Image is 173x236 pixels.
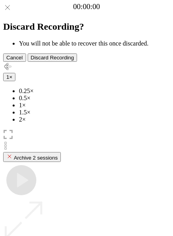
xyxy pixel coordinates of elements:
li: 0.5× [19,95,170,102]
li: You will not be able to recover this once discarded. [19,40,170,47]
span: 1 [6,74,9,80]
li: 0.25× [19,88,170,95]
div: Archive 2 sessions [6,153,58,161]
button: Discard Recording [28,53,77,62]
button: Archive 2 sessions [3,152,61,162]
li: 1.5× [19,109,170,116]
h2: Discard Recording? [3,21,170,32]
li: 1× [19,102,170,109]
button: Cancel [3,53,26,62]
li: 2× [19,116,170,123]
button: 1× [3,73,15,81]
a: 00:00:00 [73,2,100,11]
